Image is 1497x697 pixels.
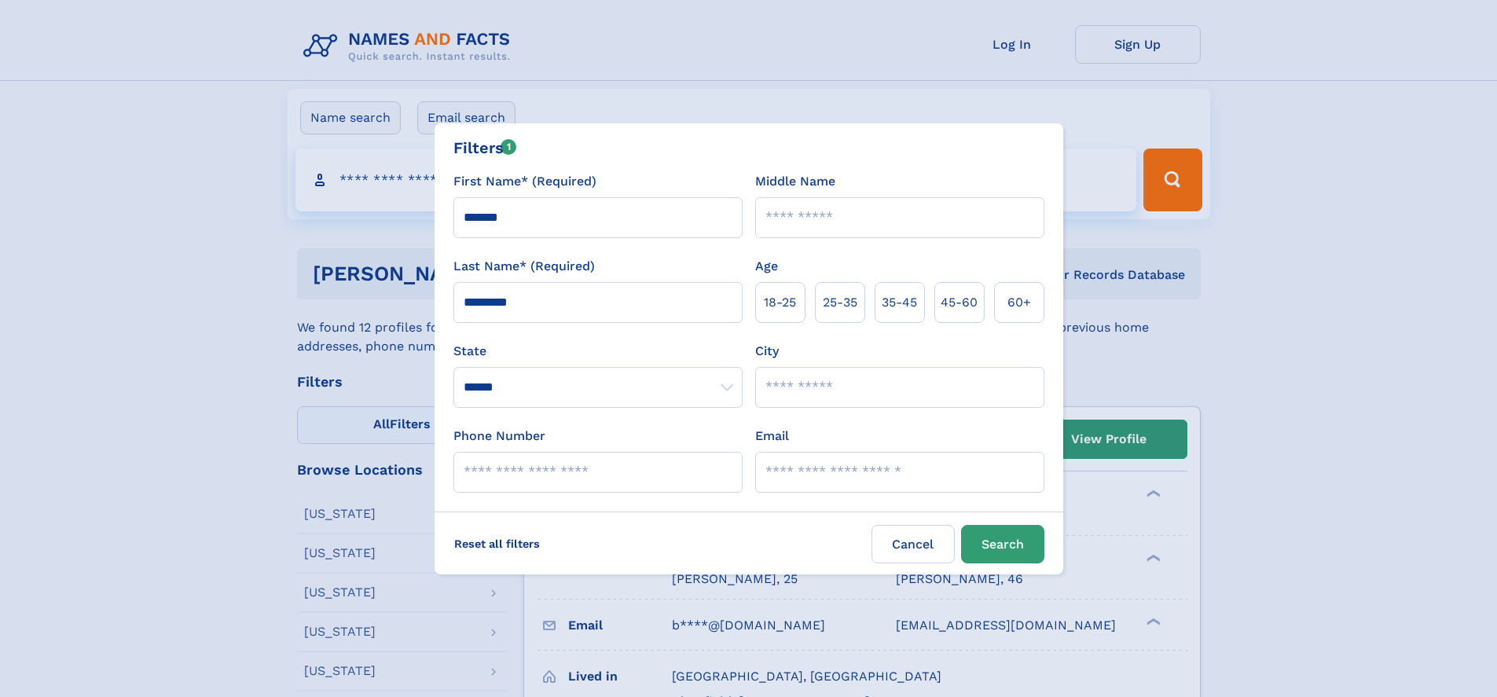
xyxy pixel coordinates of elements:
label: Cancel [871,525,955,563]
label: State [453,342,743,361]
label: Middle Name [755,172,835,191]
label: Age [755,257,778,276]
span: 60+ [1007,293,1031,312]
span: 45‑60 [941,293,978,312]
label: Last Name* (Required) [453,257,595,276]
span: 25‑35 [823,293,857,312]
label: Email [755,427,789,446]
label: Phone Number [453,427,545,446]
div: Filters [453,136,517,160]
span: 35‑45 [882,293,917,312]
button: Search [961,525,1044,563]
label: City [755,342,779,361]
span: 18‑25 [764,293,796,312]
label: First Name* (Required) [453,172,596,191]
label: Reset all filters [444,525,550,563]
